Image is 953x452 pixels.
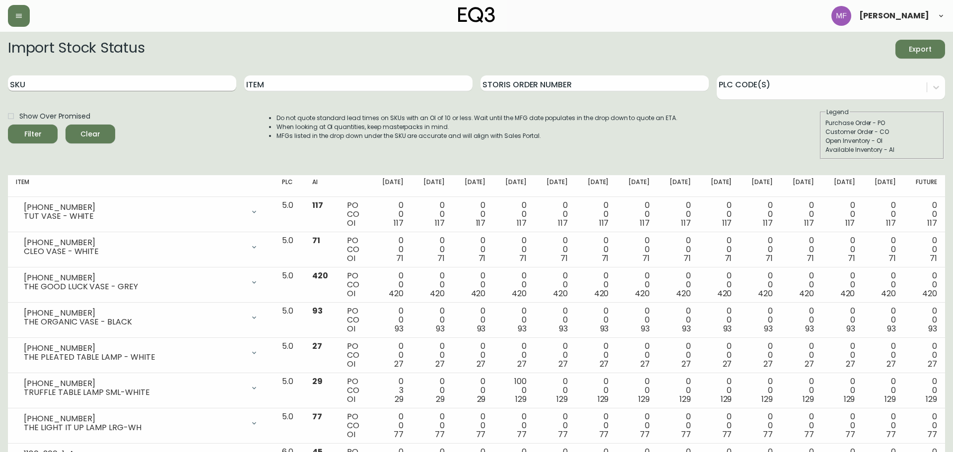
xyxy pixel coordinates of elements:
[16,412,266,434] div: [PHONE_NUMBER]THE LIGHT IT UP LAMP LRG-WH
[830,307,855,333] div: 0 0
[430,288,445,299] span: 420
[825,119,939,128] div: Purchase Order - PO
[840,288,855,299] span: 420
[912,342,937,369] div: 0 0
[436,393,445,405] span: 29
[274,303,304,338] td: 5.0
[845,217,855,229] span: 117
[24,273,244,282] div: [PHONE_NUMBER]
[16,342,266,364] div: [PHONE_NUMBER]THE PLEATED TABLE LAMP - WHITE
[723,323,732,334] span: 93
[394,358,404,370] span: 27
[461,412,486,439] div: 0 0
[912,377,937,404] div: 0 0
[8,175,274,197] th: Item
[600,323,609,334] span: 93
[435,429,445,440] span: 77
[347,412,362,439] div: PO CO
[558,358,568,370] span: 27
[274,175,304,197] th: PLC
[378,236,404,263] div: 0 0
[476,217,486,229] span: 117
[863,175,904,197] th: [DATE]
[501,201,527,228] div: 0 0
[748,412,773,439] div: 0 0
[683,253,691,264] span: 71
[274,373,304,408] td: 5.0
[24,212,244,221] div: TUT VASE - WHITE
[437,253,445,264] span: 71
[517,429,527,440] span: 77
[419,342,445,369] div: 0 0
[599,429,609,440] span: 77
[789,377,814,404] div: 0 0
[501,236,527,263] div: 0 0
[789,412,814,439] div: 0 0
[666,342,691,369] div: 0 0
[8,125,58,143] button: Filter
[789,201,814,228] div: 0 0
[722,429,732,440] span: 77
[274,197,304,232] td: 5.0
[461,307,486,333] div: 0 0
[825,108,850,117] legend: Legend
[803,393,814,405] span: 129
[274,267,304,303] td: 5.0
[501,307,527,333] div: 0 0
[599,217,609,229] span: 117
[624,271,650,298] div: 0 0
[912,307,937,333] div: 0 0
[312,411,322,422] span: 77
[276,114,678,123] li: Do not quote standard lead times on SKUs with an OI of 10 or less. Wait until the MFG date popula...
[831,6,851,26] img: 5fd4d8da6c6af95d0810e1fe9eb9239f
[453,175,494,197] th: [DATE]
[598,393,609,405] span: 129
[347,307,362,333] div: PO CO
[558,429,568,440] span: 77
[461,377,486,404] div: 0 0
[624,307,650,333] div: 0 0
[658,175,699,197] th: [DATE]
[378,377,404,404] div: 0 3
[584,271,609,298] div: 0 0
[763,429,773,440] span: 77
[347,271,362,298] div: PO CO
[576,175,617,197] th: [DATE]
[419,377,445,404] div: 0 0
[799,288,814,299] span: 420
[912,271,937,298] div: 0 0
[871,201,896,228] div: 0 0
[8,40,144,59] h2: Import Stock Status
[24,238,244,247] div: [PHONE_NUMBER]
[584,412,609,439] div: 0 0
[543,377,568,404] div: 0 0
[24,318,244,326] div: THE ORGANIC VASE - BLACK
[347,217,355,229] span: OI
[680,393,691,405] span: 129
[584,342,609,369] div: 0 0
[871,342,896,369] div: 0 0
[641,323,650,334] span: 93
[312,340,322,352] span: 27
[912,201,937,228] div: 0 0
[805,323,814,334] span: 93
[517,217,527,229] span: 117
[886,358,896,370] span: 27
[707,307,732,333] div: 0 0
[396,253,404,264] span: 71
[553,288,568,299] span: 420
[642,253,650,264] span: 71
[66,125,115,143] button: Clear
[419,236,445,263] div: 0 0
[558,217,568,229] span: 117
[707,377,732,404] div: 0 0
[912,236,937,263] div: 0 0
[594,288,609,299] span: 420
[274,232,304,267] td: 5.0
[763,358,773,370] span: 27
[478,253,486,264] span: 71
[312,235,320,246] span: 71
[560,253,568,264] span: 71
[928,358,937,370] span: 27
[543,236,568,263] div: 0 0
